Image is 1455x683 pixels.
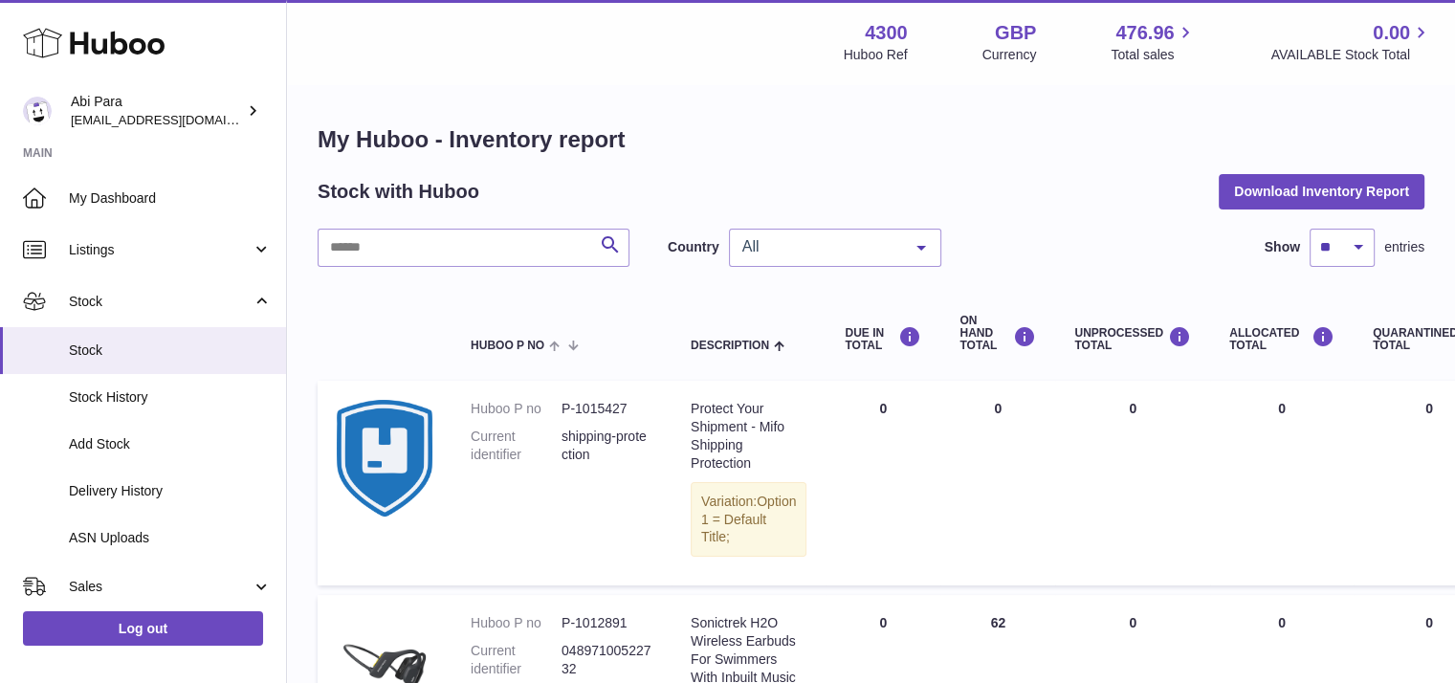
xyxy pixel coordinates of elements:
[691,482,806,558] div: Variation:
[845,326,921,352] div: DUE IN TOTAL
[562,428,652,464] dd: shipping-protection
[69,435,272,453] span: Add Stock
[23,97,52,125] img: Abi@mifo.co.uk
[1219,174,1424,209] button: Download Inventory Report
[471,340,544,352] span: Huboo P no
[1210,381,1354,585] td: 0
[23,611,263,646] a: Log out
[471,614,562,632] dt: Huboo P no
[995,20,1036,46] strong: GBP
[701,494,796,545] span: Option 1 = Default Title;
[318,179,479,205] h2: Stock with Huboo
[1115,20,1174,46] span: 476.96
[318,124,1424,155] h1: My Huboo - Inventory report
[1055,381,1210,585] td: 0
[471,428,562,464] dt: Current identifier
[562,642,652,678] dd: 04897100522732
[691,340,769,352] span: Description
[69,388,272,407] span: Stock History
[1111,20,1196,64] a: 476.96 Total sales
[940,381,1055,585] td: 0
[1265,238,1300,256] label: Show
[1229,326,1334,352] div: ALLOCATED Total
[71,93,243,129] div: Abi Para
[69,341,272,360] span: Stock
[1373,20,1410,46] span: 0.00
[826,381,940,585] td: 0
[471,400,562,418] dt: Huboo P no
[562,614,652,632] dd: P-1012891
[337,400,432,516] img: product image
[738,237,902,256] span: All
[959,315,1036,353] div: ON HAND Total
[69,482,272,500] span: Delivery History
[71,112,281,127] span: [EMAIL_ADDRESS][DOMAIN_NAME]
[1111,46,1196,64] span: Total sales
[1425,615,1433,630] span: 0
[562,400,652,418] dd: P-1015427
[865,20,908,46] strong: 4300
[69,578,252,596] span: Sales
[1384,238,1424,256] span: entries
[691,400,806,473] div: Protect Your Shipment - Mifo Shipping Protection
[668,238,719,256] label: Country
[844,46,908,64] div: Huboo Ref
[69,293,252,311] span: Stock
[1425,401,1433,416] span: 0
[1270,46,1432,64] span: AVAILABLE Stock Total
[69,241,252,259] span: Listings
[1074,326,1191,352] div: UNPROCESSED Total
[69,189,272,208] span: My Dashboard
[471,642,562,678] dt: Current identifier
[69,529,272,547] span: ASN Uploads
[1270,20,1432,64] a: 0.00 AVAILABLE Stock Total
[982,46,1037,64] div: Currency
